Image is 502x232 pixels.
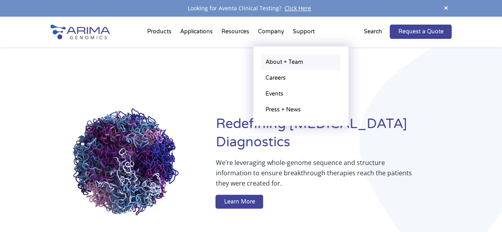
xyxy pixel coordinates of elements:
[390,25,452,39] a: Request a Quote
[364,27,382,37] p: Search
[215,195,263,209] a: Learn More
[261,102,340,118] a: Press + News
[215,157,420,195] p: We’re leveraging whole-genome sequence and structure information to ensure breakthrough therapies...
[261,70,340,86] a: Careers
[215,115,452,157] h1: Redefining [MEDICAL_DATA] Diagnostics
[261,54,340,70] a: About + Team
[50,25,110,39] img: Arima-Genomics-logo
[462,194,502,232] iframe: Chat Widget
[50,3,452,13] div: Looking for Aventa Clinical Testing?
[281,4,314,12] a: Click Here
[261,86,340,102] a: Events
